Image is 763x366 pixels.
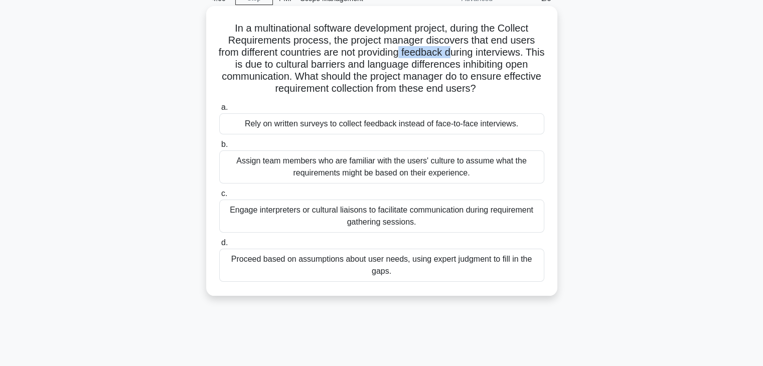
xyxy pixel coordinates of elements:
div: Engage interpreters or cultural liaisons to facilitate communication during requirement gathering... [219,200,544,233]
h5: In a multinational software development project, during the Collect Requirements process, the pro... [218,22,545,95]
div: Rely on written surveys to collect feedback instead of face-to-face interviews. [219,113,544,134]
span: b. [221,140,228,148]
span: c. [221,189,227,198]
div: Assign team members who are familiar with the users' culture to assume what the requirements migh... [219,150,544,184]
span: d. [221,238,228,247]
span: a. [221,103,228,111]
div: Proceed based on assumptions about user needs, using expert judgment to fill in the gaps. [219,249,544,282]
